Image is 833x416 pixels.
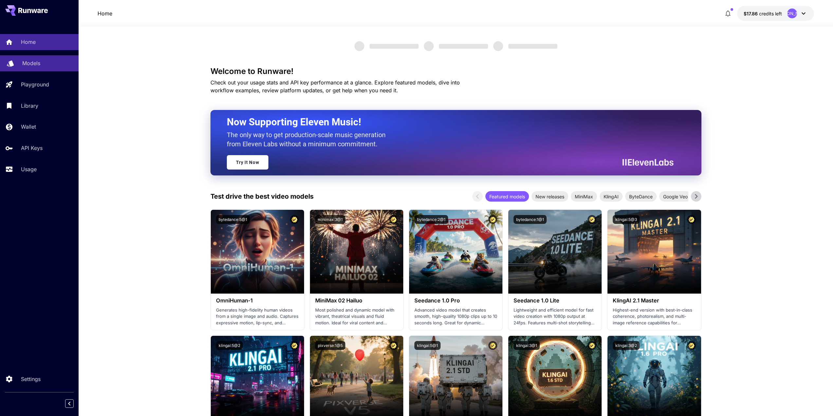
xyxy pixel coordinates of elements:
img: alt [508,210,602,294]
p: Models [22,59,40,67]
nav: breadcrumb [98,9,112,17]
p: API Keys [21,144,43,152]
img: alt [409,210,502,294]
p: Generates high-fidelity human videos from a single image and audio. Captures expressive motion, l... [216,307,299,326]
div: New releases [532,191,568,202]
p: Advanced video model that creates smooth, high-quality 1080p clips up to 10 seconds long. Great f... [414,307,497,326]
div: $17.86013 [744,10,782,17]
span: MiniMax [571,193,597,200]
button: Certified Model – Vetted for best performance and includes a commercial license. [588,341,596,350]
h3: Seedance 1.0 Pro [414,298,497,304]
button: klingai:5@3 [613,215,640,224]
h3: MiniMax 02 Hailuo [315,298,398,304]
a: Home [98,9,112,17]
span: credits left [759,11,782,16]
button: klingai:3@1 [514,341,540,350]
img: alt [211,210,304,294]
h3: Seedance 1.0 Lite [514,298,596,304]
button: klingai:5@2 [216,341,243,350]
p: Lightweight and efficient model for fast video creation with 1080p output at 24fps. Features mult... [514,307,596,326]
button: bytedance:5@1 [216,215,250,224]
p: Library [21,102,38,110]
span: New releases [532,193,568,200]
div: MiniMax [571,191,597,202]
button: Certified Model – Vetted for best performance and includes a commercial license. [290,215,299,224]
p: Wallet [21,123,36,131]
button: klingai:5@1 [414,341,441,350]
button: $17.86013[PERSON_NAME] [737,6,814,21]
button: Certified Model – Vetted for best performance and includes a commercial license. [488,341,497,350]
p: Playground [21,81,49,88]
h3: KlingAI 2.1 Master [613,298,696,304]
div: ByteDance [625,191,657,202]
h3: OmniHuman‑1 [216,298,299,304]
div: KlingAI [600,191,623,202]
a: Try It Now [227,155,268,170]
p: Test drive the best video models [210,191,314,201]
div: Google Veo [659,191,692,202]
button: minimax:3@1 [315,215,345,224]
div: Collapse sidebar [70,398,79,409]
span: Google Veo [659,193,692,200]
img: alt [310,210,403,294]
p: The only way to get production-scale music generation from Eleven Labs without a minimum commitment. [227,130,390,149]
button: bytedance:2@1 [414,215,448,224]
button: Certified Model – Vetted for best performance and includes a commercial license. [687,215,696,224]
h2: Now Supporting Eleven Music! [227,116,669,128]
button: Collapse sidebar [65,399,74,408]
div: [PERSON_NAME] [787,9,797,18]
p: Settings [21,375,41,383]
button: Certified Model – Vetted for best performance and includes a commercial license. [290,341,299,350]
button: Certified Model – Vetted for best performance and includes a commercial license. [389,341,398,350]
button: bytedance:1@1 [514,215,547,224]
p: Highest-end version with best-in-class coherence, photorealism, and multi-image reference capabil... [613,307,696,326]
button: Certified Model – Vetted for best performance and includes a commercial license. [588,215,596,224]
p: Most polished and dynamic model with vibrant, theatrical visuals and fluid motion. Ideal for vira... [315,307,398,326]
span: $17.86 [744,11,759,16]
button: Certified Model – Vetted for best performance and includes a commercial license. [389,215,398,224]
span: KlingAI [600,193,623,200]
h3: Welcome to Runware! [210,67,701,76]
button: pixverse:1@5 [315,341,345,350]
img: alt [607,210,701,294]
button: Certified Model – Vetted for best performance and includes a commercial license. [687,341,696,350]
span: Featured models [485,193,529,200]
span: ByteDance [625,193,657,200]
p: Usage [21,165,37,173]
p: Home [21,38,36,46]
span: Check out your usage stats and API key performance at a glance. Explore featured models, dive int... [210,79,460,94]
button: Certified Model – Vetted for best performance and includes a commercial license. [488,215,497,224]
button: klingai:3@2 [613,341,640,350]
div: Featured models [485,191,529,202]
